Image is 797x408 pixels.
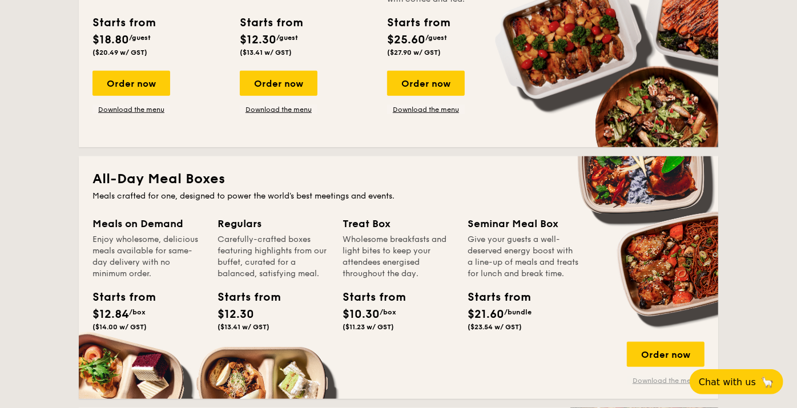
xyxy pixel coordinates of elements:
[92,105,170,114] a: Download the menu
[468,323,522,331] span: ($23.54 w/ GST)
[468,234,579,280] div: Give your guests a well-deserved energy boost with a line-up of meals and treats for lunch and br...
[343,308,380,321] span: $10.30
[92,49,147,56] span: ($20.49 w/ GST)
[92,191,705,202] div: Meals crafted for one, designed to power the world's best meetings and events.
[240,14,302,31] div: Starts from
[240,49,292,56] span: ($13.41 w/ GST)
[92,308,129,321] span: $12.84
[627,342,705,367] div: Order now
[218,216,329,232] div: Regulars
[240,71,317,96] div: Order now
[387,49,441,56] span: ($27.90 w/ GST)
[343,289,394,306] div: Starts from
[425,34,447,42] span: /guest
[690,369,783,394] button: Chat with us🦙
[627,376,705,385] a: Download the menu
[387,14,449,31] div: Starts from
[468,289,519,306] div: Starts from
[92,323,147,331] span: ($14.00 w/ GST)
[92,289,144,306] div: Starts from
[387,33,425,47] span: $25.60
[699,377,756,387] span: Chat with us
[343,323,394,331] span: ($11.23 w/ GST)
[218,323,269,331] span: ($13.41 w/ GST)
[218,308,254,321] span: $12.30
[468,308,504,321] span: $21.60
[218,234,329,280] div: Carefully-crafted boxes featuring highlights from our buffet, curated for a balanced, satisfying ...
[387,105,465,114] a: Download the menu
[240,33,276,47] span: $12.30
[129,34,151,42] span: /guest
[92,170,705,188] h2: All-Day Meal Boxes
[468,216,579,232] div: Seminar Meal Box
[218,289,269,306] div: Starts from
[92,234,204,280] div: Enjoy wholesome, delicious meals available for same-day delivery with no minimum order.
[504,308,532,316] span: /bundle
[92,216,204,232] div: Meals on Demand
[760,375,774,389] span: 🦙
[240,105,317,114] a: Download the menu
[92,14,155,31] div: Starts from
[129,308,146,316] span: /box
[92,71,170,96] div: Order now
[343,216,454,232] div: Treat Box
[343,234,454,280] div: Wholesome breakfasts and light bites to keep your attendees energised throughout the day.
[276,34,298,42] span: /guest
[380,308,396,316] span: /box
[92,33,129,47] span: $18.80
[387,71,465,96] div: Order now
